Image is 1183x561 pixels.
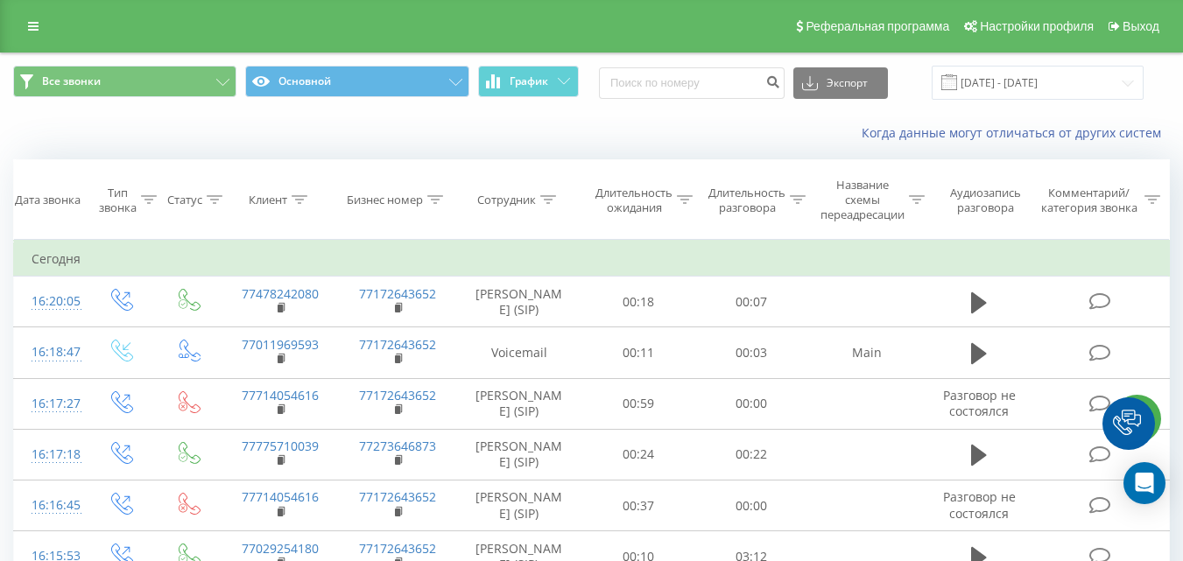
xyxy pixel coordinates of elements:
div: Название схемы переадресации [820,178,905,222]
button: Основной [245,66,468,97]
a: 77172643652 [359,488,436,505]
div: Дата звонка [15,193,81,207]
div: Бизнес номер [347,193,423,207]
button: График [478,66,579,97]
a: 77775710039 [242,438,319,454]
div: 16:20:05 [32,284,68,319]
a: 77029254180 [242,540,319,557]
td: 00:18 [582,277,695,327]
div: Аудиозапись разговора [941,186,1030,215]
span: Выход [1123,19,1159,33]
td: 00:22 [695,429,808,480]
div: Длительность разговора [708,186,785,215]
a: 77011969593 [242,336,319,353]
div: Комментарий/категория звонка [1038,186,1140,215]
td: 00:03 [695,327,808,378]
td: 00:59 [582,378,695,429]
a: 77273646873 [359,438,436,454]
span: График [510,75,548,88]
td: Voicemail [456,327,582,378]
div: Open Intercom Messenger [1123,462,1165,504]
a: 77172643652 [359,540,436,557]
button: Все звонки [13,66,236,97]
div: Клиент [249,193,287,207]
div: 16:17:18 [32,438,68,472]
div: 16:16:45 [32,488,68,522]
a: 77172643652 [359,336,436,353]
td: [PERSON_NAME] (SIP) [456,429,582,480]
span: Разговор не состоялся [943,488,1016,521]
td: 00:00 [695,480,808,531]
td: 00:07 [695,277,808,327]
span: Разговор не состоялся [943,387,1016,419]
div: 16:18:47 [32,335,68,369]
td: 00:00 [695,378,808,429]
div: Тип звонка [99,186,137,215]
a: Когда данные могут отличаться от других систем [862,124,1170,141]
input: Поиск по номеру [599,67,785,99]
span: Все звонки [42,74,101,88]
td: [PERSON_NAME] (SIP) [456,480,582,531]
td: 00:37 [582,480,695,531]
a: 77478242080 [242,285,319,302]
a: 77172643652 [359,285,436,302]
a: 77714054616 [242,488,319,505]
a: 77714054616 [242,387,319,403]
td: [PERSON_NAME] (SIP) [456,378,582,429]
div: Длительность ожидания [595,186,672,215]
td: Сегодня [14,242,1170,277]
div: Сотрудник [477,193,536,207]
a: 77172643652 [359,387,436,403]
div: Статус [167,193,202,207]
td: 00:11 [582,327,695,378]
span: Реферальная программа [806,19,949,33]
td: Main [808,327,926,378]
button: Экспорт [793,67,888,99]
td: [PERSON_NAME] (SIP) [456,277,582,327]
td: 00:24 [582,429,695,480]
span: Настройки профиля [980,19,1094,33]
div: 16:17:27 [32,387,68,421]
